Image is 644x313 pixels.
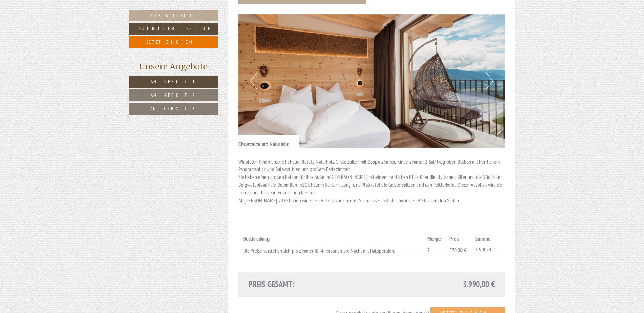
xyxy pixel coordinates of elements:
[151,79,196,85] span: Angebot 1
[486,72,493,89] button: Next
[129,10,218,21] a: Zur Website
[243,233,425,244] th: Beschreibung
[463,278,495,290] span: 3.990,00 €
[238,14,505,148] img: image
[129,60,218,72] div: Unsere Angebote
[473,244,500,256] td: 3.990,00 €
[129,23,218,35] a: Schreiben Sie uns
[425,244,447,256] td: 7
[449,247,466,253] span: 570,00 €
[238,158,505,204] p: Wir bieten Ihnen unsere lichduchflutete Naturholz Chaletsuiten mit Doppelzimmer, Kinderzimmer, 2 ...
[425,233,447,244] th: Menge
[238,135,299,148] div: Chaletsuite mit Naturholz
[129,36,218,48] a: Jetzt buchen
[150,106,196,112] span: Angebot 3
[447,233,473,244] th: Preis
[151,92,196,98] span: Angebot 2
[250,72,257,89] button: Previous
[243,278,372,290] div: Preis gesamt:
[243,244,425,256] td: Die Preise verstehen sich pro Zimmer für 4 Personen pro Nacht mit Halbpension.
[473,233,500,244] th: Summe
